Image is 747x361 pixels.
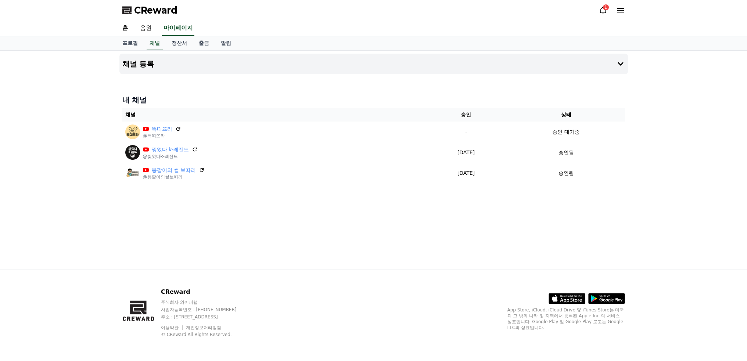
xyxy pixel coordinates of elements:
[152,146,189,154] a: 찢었다 k-레전드
[122,108,425,122] th: 채널
[161,325,184,330] a: 이용약관
[425,108,507,122] th: 승인
[143,174,205,180] p: @봉팔이의썰보따리
[122,4,177,16] a: CReward
[116,21,134,36] a: 홈
[599,6,607,15] a: 1
[143,154,198,159] p: @찢었다k-레전드
[559,169,574,177] p: 승인됨
[428,128,504,136] p: -
[116,36,144,50] a: 프로필
[559,149,574,156] p: 승인됨
[147,36,163,50] a: 채널
[552,128,579,136] p: 승인 대기중
[125,145,140,160] img: 찢었다 k-레전드
[161,314,251,320] p: 주소 : [STREET_ADDRESS]
[161,307,251,313] p: 사업자등록번호 : [PHONE_NUMBER]
[161,332,251,337] p: © CReward All Rights Reserved.
[162,21,194,36] a: 마이페이지
[152,125,172,133] a: 똑띠뜨라
[122,95,625,105] h4: 내 채널
[125,166,140,180] img: 봉팔이의 썰 보따리
[166,36,193,50] a: 정산서
[122,60,154,68] h4: 채널 등록
[428,149,504,156] p: [DATE]
[143,133,181,139] p: @똑띠뜨라
[215,36,237,50] a: 알림
[119,54,628,74] button: 채널 등록
[152,166,196,174] a: 봉팔이의 썰 보따리
[134,4,177,16] span: CReward
[507,108,625,122] th: 상태
[161,288,251,296] p: CReward
[134,21,158,36] a: 음원
[193,36,215,50] a: 출금
[125,124,140,139] img: 똑띠뜨라
[507,307,625,331] p: App Store, iCloud, iCloud Drive 및 iTunes Store는 미국과 그 밖의 나라 및 지역에서 등록된 Apple Inc.의 서비스 상표입니다. Goo...
[603,4,609,10] div: 1
[186,325,221,330] a: 개인정보처리방침
[428,169,504,177] p: [DATE]
[161,299,251,305] p: 주식회사 와이피랩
